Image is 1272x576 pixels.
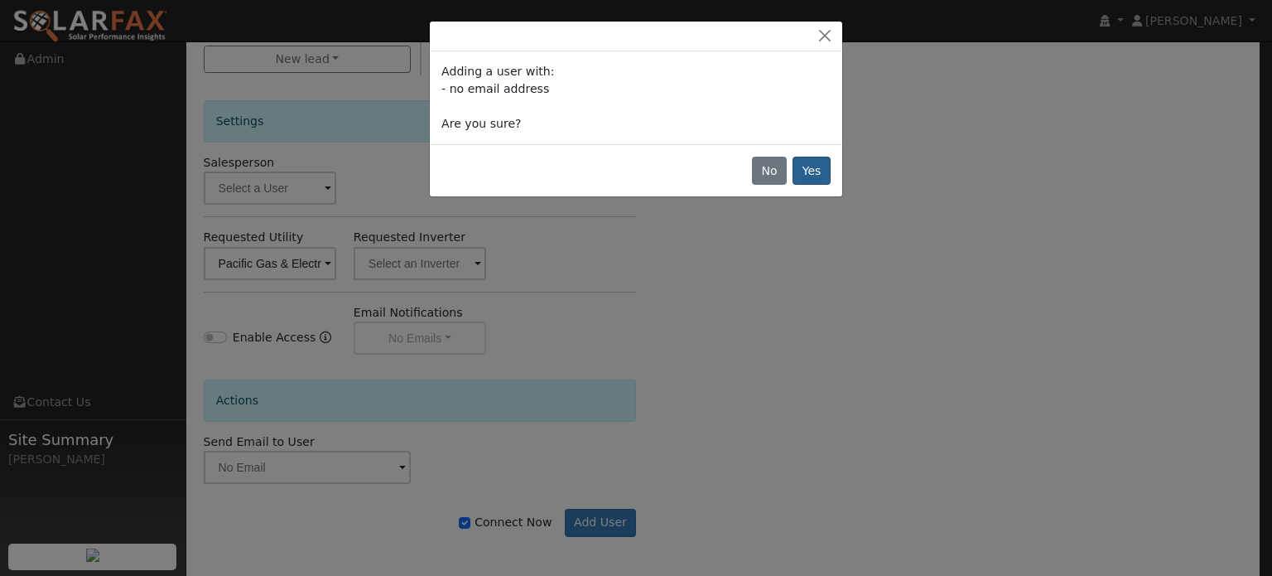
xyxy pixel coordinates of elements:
span: - no email address [441,82,549,95]
button: No [752,157,787,185]
span: Adding a user with: [441,65,554,78]
span: Are you sure? [441,117,521,130]
button: Yes [793,157,831,185]
button: Close [813,27,836,45]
